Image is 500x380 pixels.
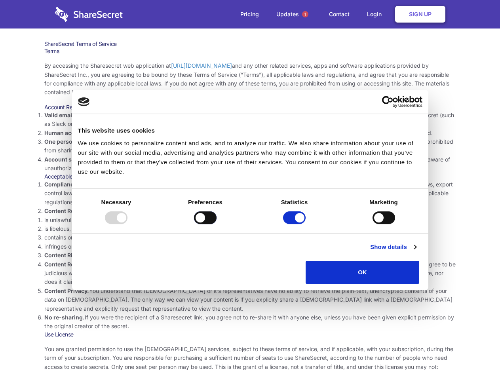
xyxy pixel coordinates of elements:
strong: Marketing [369,199,398,205]
strong: Content Privacy. [44,287,89,294]
li: If you were the recipient of a Sharesecret link, you agree not to re-share it with anyone else, u... [44,313,456,331]
li: You are not allowed to share account credentials. Each account is dedicated to the individual who... [44,137,456,155]
li: You are responsible for your own account security, including the security of your Sharesecret acc... [44,155,456,173]
li: You agree NOT to use Sharesecret to upload or share content that: [44,207,456,251]
strong: Preferences [188,199,222,205]
strong: Valid email. [44,112,76,118]
li: contains or installs any active malware or exploits, or uses our platform for exploit delivery (s... [44,233,456,242]
strong: Content Rights. [44,252,87,258]
strong: Compliance with local laws and regulations. [44,181,164,188]
a: [URL][DOMAIN_NAME] [171,62,232,69]
strong: Content Restrictions. [44,207,102,214]
strong: Content Responsibility. [44,261,108,268]
strong: Account security. [44,156,92,163]
strong: No re-sharing. [44,314,85,321]
img: logo-wordmark-white-trans-d4663122ce5f474addd5e946df7df03e33cb6a1c49d2221995e7729f52c070b2.svg [55,7,123,22]
p: By accessing the Sharesecret web application at and any other related services, apps and software... [44,61,456,97]
strong: Necessary [101,199,131,205]
a: Contact [321,2,357,27]
span: 1 [302,11,308,17]
div: This website uses cookies [78,126,422,135]
li: Only human beings may create accounts. “Bot” accounts — those created by software, in an automate... [44,129,456,137]
strong: Statistics [281,199,308,205]
h3: Account Requirements [44,104,456,111]
h1: ShareSecret Terms of Service [44,40,456,47]
a: Pricing [232,2,267,27]
li: You must provide a valid email address, either directly, or through approved third-party integrat... [44,111,456,129]
li: You understand that [DEMOGRAPHIC_DATA] or it’s representatives have no ability to retrieve the pl... [44,287,456,313]
a: Usercentrics Cookiebot - opens in a new window [353,96,422,108]
li: You are solely responsible for the content you share on Sharesecret, and with the people you shar... [44,260,456,287]
li: Your use of the Sharesecret must not violate any applicable laws, including copyright or trademar... [44,180,456,207]
li: You agree that you will use Sharesecret only to secure and share content that you have the right ... [44,251,456,260]
h3: Acceptable Use [44,173,456,180]
div: We use cookies to personalize content and ads, and to analyze our traffic. We also share informat... [78,139,422,177]
a: Show details [370,242,416,252]
li: is unlawful or promotes unlawful activities [44,216,456,224]
p: You are granted permission to use the [DEMOGRAPHIC_DATA] services, subject to these terms of serv... [44,345,456,371]
a: Login [359,2,394,27]
li: infringes on any proprietary right of any party, including patent, trademark, trade secret, copyr... [44,242,456,251]
li: is libelous, defamatory, or fraudulent [44,224,456,233]
a: Sign Up [395,6,445,23]
strong: Human accounts. [44,129,92,136]
h3: Use License [44,331,456,338]
strong: One person per account. [44,138,112,145]
img: logo [78,97,90,106]
h3: Terms [44,47,456,55]
button: OK [306,261,419,284]
iframe: Drift Widget Chat Controller [460,340,490,370]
